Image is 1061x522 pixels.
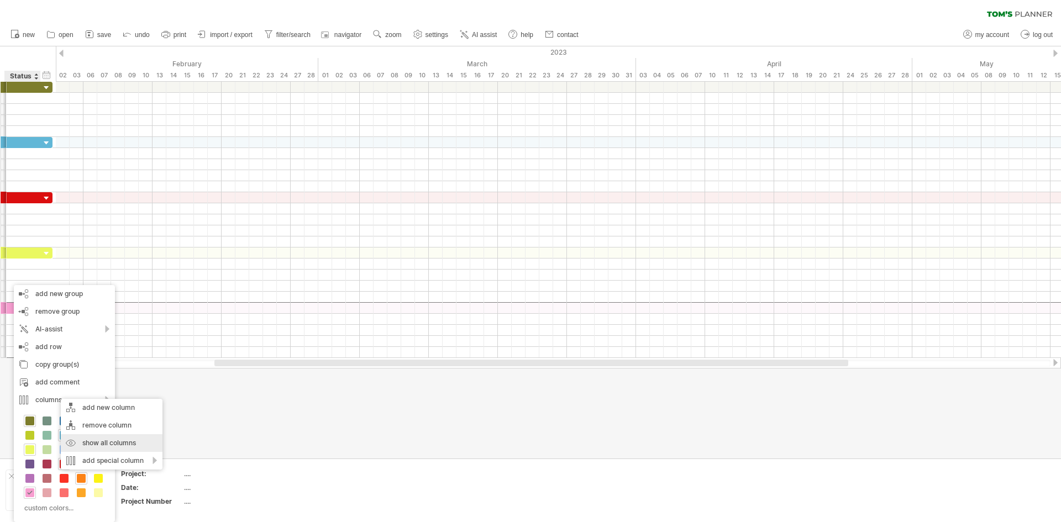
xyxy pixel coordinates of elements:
[816,70,829,81] div: Thursday, 20 April 2023
[14,391,115,409] div: columns
[885,70,899,81] div: Thursday, 27 April 2023
[61,399,162,416] div: add new column
[664,70,677,81] div: Wednesday, 5 April 2023
[1037,70,1051,81] div: Friday, 12 May 2023
[975,31,1009,39] span: my account
[960,28,1012,42] a: my account
[995,70,1009,81] div: Tuesday, 9 May 2023
[1033,31,1053,39] span: log out
[346,70,360,81] div: Friday, 3 March 2023
[61,434,162,452] div: show all columns
[470,70,484,81] div: Thursday, 16 March 2023
[426,31,448,39] span: settings
[35,307,80,315] span: remove group
[125,70,139,81] div: Thursday, 9 February 2023
[121,497,182,506] div: Project Number
[1009,70,1023,81] div: Wednesday, 10 May 2023
[318,58,636,70] div: March 2023
[526,70,539,81] div: Wednesday, 22 March 2023
[843,70,857,81] div: Monday, 24 April 2023
[954,70,968,81] div: Thursday, 4 May 2023
[370,28,405,42] a: zoom
[319,28,365,42] a: navigator
[208,70,222,81] div: Friday, 17 February 2023
[10,71,34,82] div: Status
[542,28,582,42] a: contact
[184,497,277,506] div: ....
[180,70,194,81] div: Wednesday, 15 February 2023
[981,70,995,81] div: Monday, 8 May 2023
[1023,70,1037,81] div: Thursday, 11 May 2023
[595,70,608,81] div: Wednesday, 29 March 2023
[184,483,277,492] div: ....
[829,70,843,81] div: Friday, 21 April 2023
[512,70,526,81] div: Tuesday, 21 March 2023
[733,70,747,81] div: Wednesday, 12 April 2023
[56,70,70,81] div: Thursday, 2 February 2023
[304,70,318,81] div: Tuesday, 28 February 2023
[83,70,97,81] div: Monday, 6 February 2023
[6,470,109,511] div: Add your own logo
[788,70,802,81] div: Tuesday, 18 April 2023
[153,70,166,81] div: Monday, 13 February 2023
[291,70,304,81] div: Monday, 27 February 2023
[139,70,153,81] div: Friday, 10 February 2023
[59,31,73,39] span: open
[374,70,387,81] div: Tuesday, 7 March 2023
[97,31,111,39] span: save
[705,70,719,81] div: Monday, 10 April 2023
[121,469,182,478] div: Project:
[159,28,190,42] a: print
[135,31,150,39] span: undo
[760,70,774,81] div: Friday, 14 April 2023
[14,338,115,356] div: add row
[691,70,705,81] div: Friday, 7 April 2023
[210,31,253,39] span: import / export
[912,70,926,81] div: Monday, 1 May 2023
[857,70,871,81] div: Tuesday, 25 April 2023
[166,70,180,81] div: Tuesday, 14 February 2023
[111,70,125,81] div: Wednesday, 8 February 2023
[195,28,256,42] a: import / export
[539,70,553,81] div: Thursday, 23 March 2023
[120,28,153,42] a: undo
[677,70,691,81] div: Thursday, 6 April 2023
[429,70,443,81] div: Monday, 13 March 2023
[235,70,249,81] div: Tuesday, 21 February 2023
[456,70,470,81] div: Wednesday, 15 March 2023
[14,373,115,391] div: add comment
[506,28,537,42] a: help
[521,31,533,39] span: help
[360,70,374,81] div: Monday, 6 March 2023
[174,31,186,39] span: print
[581,70,595,81] div: Tuesday, 28 March 2023
[411,28,451,42] a: settings
[194,70,208,81] div: Thursday, 16 February 2023
[719,70,733,81] div: Tuesday, 11 April 2023
[608,70,622,81] div: Thursday, 30 March 2023
[899,70,912,81] div: Friday, 28 April 2023
[484,70,498,81] div: Friday, 17 March 2023
[1018,28,1056,42] a: log out
[622,70,636,81] div: Friday, 31 March 2023
[121,483,182,492] div: Date:
[44,28,77,42] a: open
[802,70,816,81] div: Wednesday, 19 April 2023
[636,58,912,70] div: April 2023
[557,31,579,39] span: contact
[443,70,456,81] div: Tuesday, 14 March 2023
[82,28,114,42] a: save
[747,70,760,81] div: Thursday, 13 April 2023
[940,70,954,81] div: Wednesday, 3 May 2023
[387,70,401,81] div: Wednesday, 8 March 2023
[567,70,581,81] div: Monday, 27 March 2023
[277,70,291,81] div: Friday, 24 February 2023
[318,70,332,81] div: Wednesday, 1 March 2023
[19,500,106,515] div: custom colors...
[401,70,415,81] div: Thursday, 9 March 2023
[61,416,162,434] div: remove column
[261,28,314,42] a: filter/search
[650,70,664,81] div: Tuesday, 4 April 2023
[61,452,162,470] div: add special column
[184,469,277,478] div: ....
